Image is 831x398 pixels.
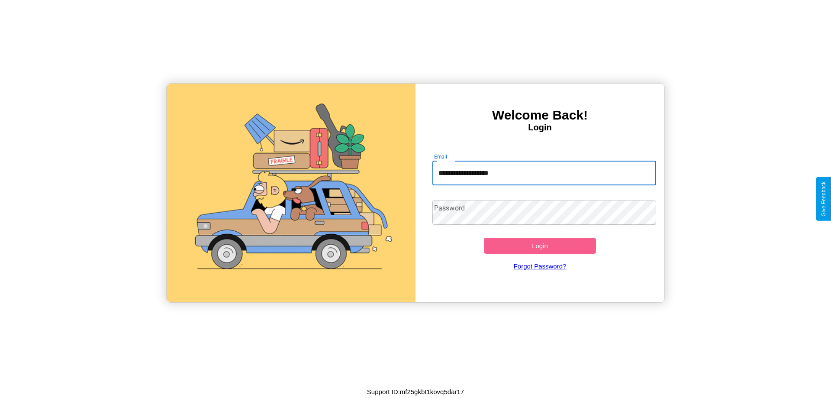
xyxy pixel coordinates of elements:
h3: Welcome Back! [415,108,664,123]
img: gif [167,84,415,302]
a: Forgot Password? [428,254,652,278]
p: Support ID: mf25gkbt1kovq5dar17 [367,386,464,398]
div: Give Feedback [821,181,827,217]
label: Email [434,153,448,160]
h4: Login [415,123,664,133]
button: Login [484,238,596,254]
